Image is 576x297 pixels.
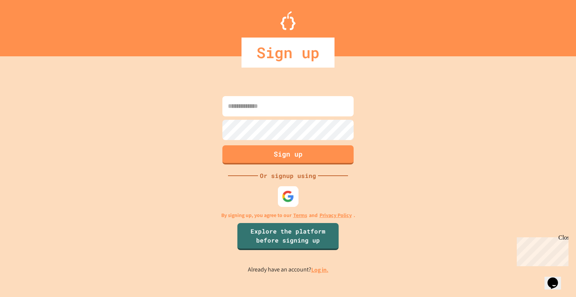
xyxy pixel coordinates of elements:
[3,3,52,48] div: Chat with us now!Close
[222,145,354,164] button: Sign up
[293,211,307,219] a: Terms
[544,267,568,289] iframe: chat widget
[237,223,339,250] a: Explore the platform before signing up
[248,265,328,274] p: Already have an account?
[280,11,295,30] img: Logo.svg
[319,211,352,219] a: Privacy Policy
[241,38,334,68] div: Sign up
[258,171,318,180] div: Or signup using
[221,211,355,219] p: By signing up, you agree to our and .
[282,190,294,202] img: google-icon.svg
[514,234,568,266] iframe: chat widget
[311,266,328,274] a: Log in.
